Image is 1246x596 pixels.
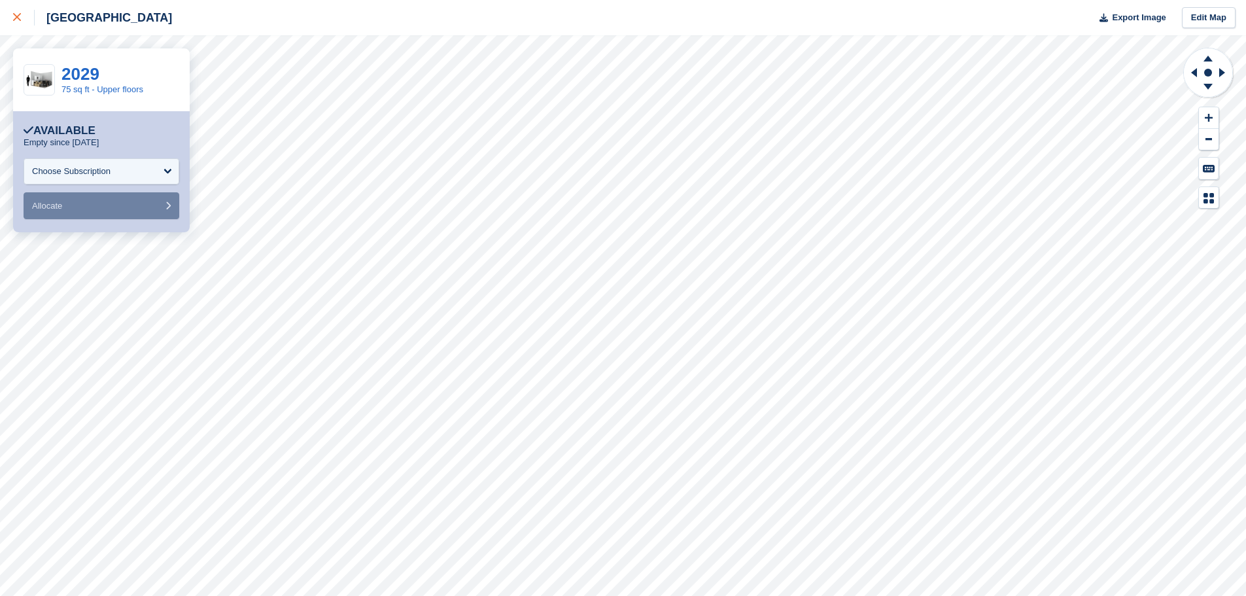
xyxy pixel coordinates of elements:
span: Allocate [32,201,62,211]
button: Export Image [1092,7,1166,29]
button: Keyboard Shortcuts [1199,158,1219,179]
a: 75 sq ft - Upper floors [61,84,143,94]
img: 75-sqft-unit.jpg [24,69,54,92]
div: [GEOGRAPHIC_DATA] [35,10,172,26]
div: Choose Subscription [32,165,111,178]
button: Allocate [24,192,179,219]
div: Available [24,124,95,137]
p: Empty since [DATE] [24,137,99,148]
span: Export Image [1112,11,1166,24]
button: Zoom In [1199,107,1219,129]
button: Zoom Out [1199,129,1219,150]
button: Map Legend [1199,187,1219,209]
a: Edit Map [1182,7,1236,29]
a: 2029 [61,64,99,84]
